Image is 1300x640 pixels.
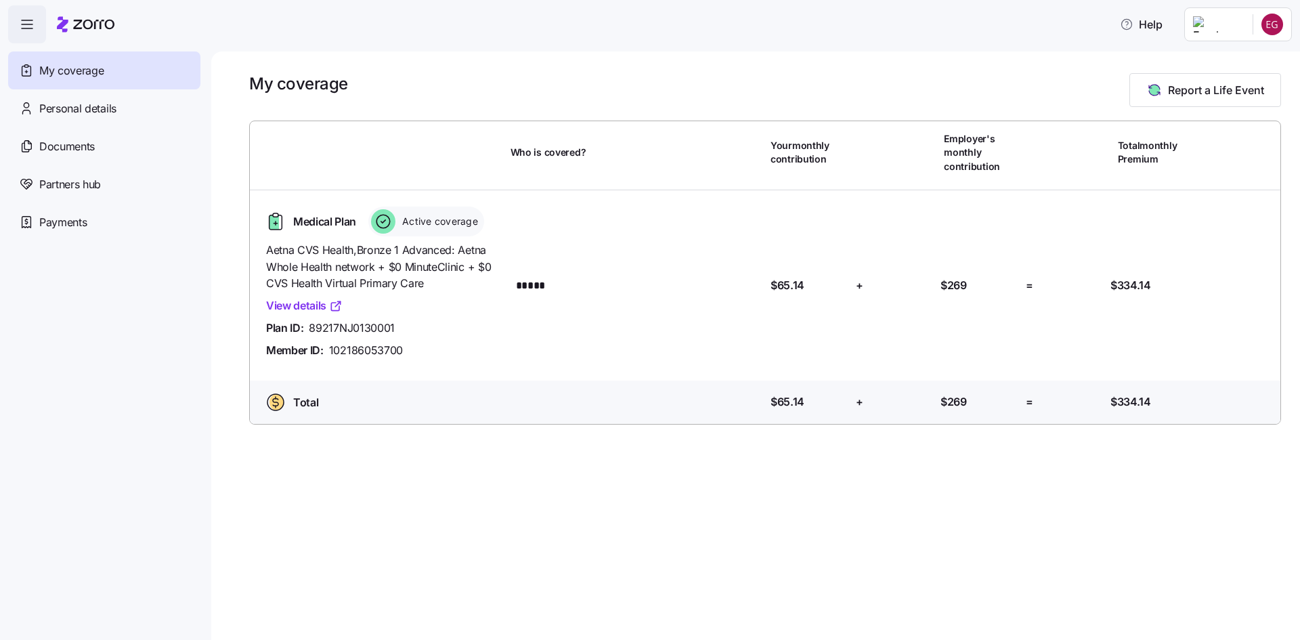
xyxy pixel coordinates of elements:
span: $269 [940,393,967,410]
span: $334.14 [1110,393,1151,410]
span: Active coverage [398,215,478,228]
span: + [856,393,863,410]
span: + [856,277,863,294]
span: $65.14 [771,277,804,294]
a: My coverage [8,51,200,89]
span: $269 [940,277,967,294]
h1: My coverage [249,73,348,94]
span: Total [293,394,318,411]
span: Who is covered? [511,146,586,159]
span: $334.14 [1110,277,1151,294]
span: Help [1120,16,1163,33]
span: = [1026,277,1033,294]
span: Aetna CVS Health , Bronze 1 Advanced: Aetna Whole Health network + $0 MinuteClinic + $0 CVS Healt... [266,242,500,292]
span: 89217NJ0130001 [309,320,395,337]
span: Total monthly Premium [1118,139,1194,167]
span: Payments [39,214,87,231]
span: = [1026,393,1033,410]
a: Payments [8,203,200,241]
span: Employer's monthly contribution [944,132,1020,173]
span: 102186053700 [329,342,403,359]
a: Personal details [8,89,200,127]
span: Member ID: [266,342,324,359]
span: Your monthly contribution [771,139,846,167]
button: Help [1109,11,1173,38]
a: Documents [8,127,200,165]
span: Plan ID: [266,320,303,337]
span: $65.14 [771,393,804,410]
a: View details [266,297,343,314]
button: Report a Life Event [1129,73,1281,107]
img: 921be0133f2bdac664a7bc032f670633 [1261,14,1283,35]
span: Medical Plan [293,213,356,230]
span: Partners hub [39,176,101,193]
a: Partners hub [8,165,200,203]
img: Employer logo [1193,16,1242,33]
span: Personal details [39,100,116,117]
span: Report a Life Event [1168,82,1264,98]
span: Documents [39,138,95,155]
span: My coverage [39,62,104,79]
